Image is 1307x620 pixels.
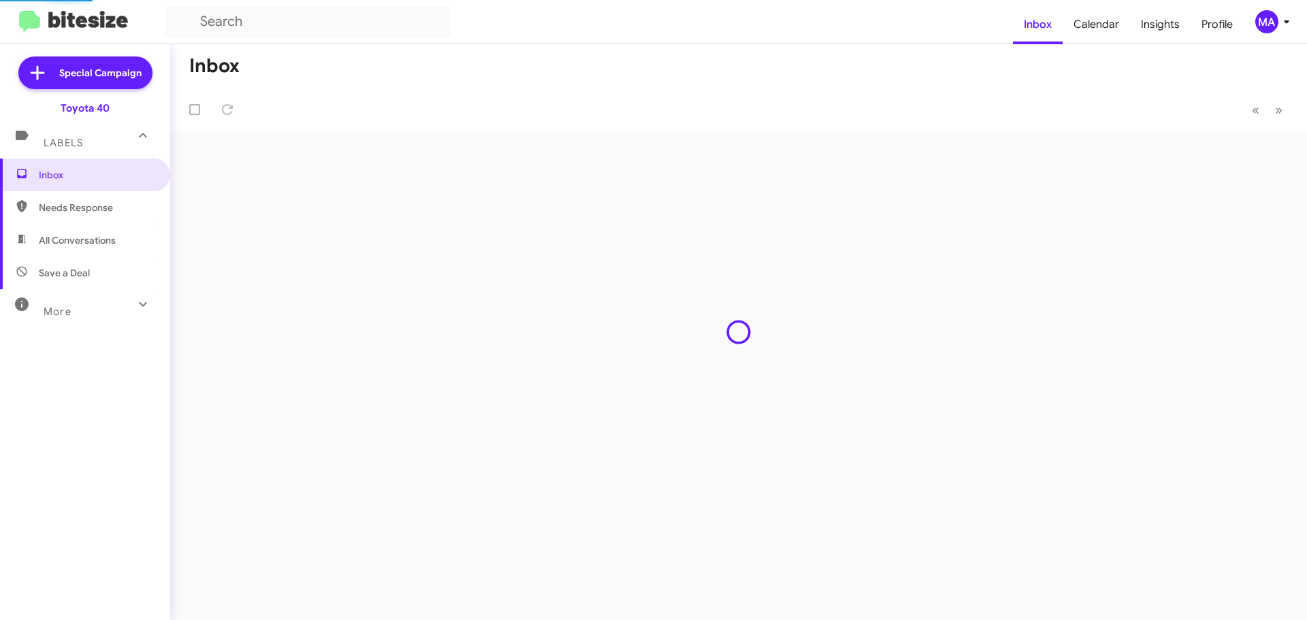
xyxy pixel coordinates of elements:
span: More [44,306,71,318]
div: Toyota 40 [61,101,110,115]
span: » [1275,101,1282,118]
a: Calendar [1063,5,1130,44]
input: Search [165,5,451,38]
span: Labels [44,137,83,149]
span: Special Campaign [59,66,142,80]
a: Special Campaign [18,56,152,89]
div: MA [1255,10,1278,33]
a: Inbox [1013,5,1063,44]
span: « [1252,101,1259,118]
span: All Conversations [39,233,116,247]
span: Inbox [39,168,155,182]
span: Save a Deal [39,266,90,280]
h1: Inbox [189,55,240,77]
span: Needs Response [39,201,155,214]
a: Profile [1191,5,1244,44]
a: Insights [1130,5,1191,44]
button: Next [1267,96,1291,124]
button: MA [1244,10,1292,33]
button: Previous [1244,96,1268,124]
nav: Page navigation example [1244,96,1291,124]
